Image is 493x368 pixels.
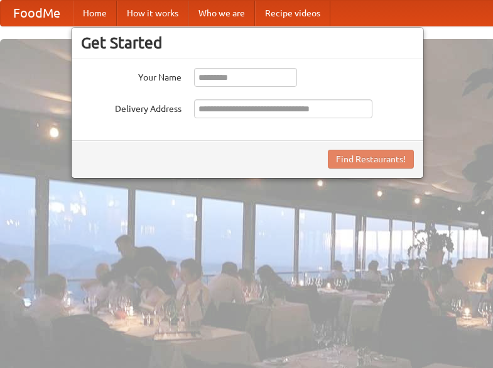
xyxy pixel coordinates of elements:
[328,150,414,169] button: Find Restaurants!
[73,1,117,26] a: Home
[117,1,188,26] a: How it works
[188,1,255,26] a: Who we are
[1,1,73,26] a: FoodMe
[81,33,414,52] h3: Get Started
[81,68,181,84] label: Your Name
[81,99,181,115] label: Delivery Address
[255,1,330,26] a: Recipe videos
